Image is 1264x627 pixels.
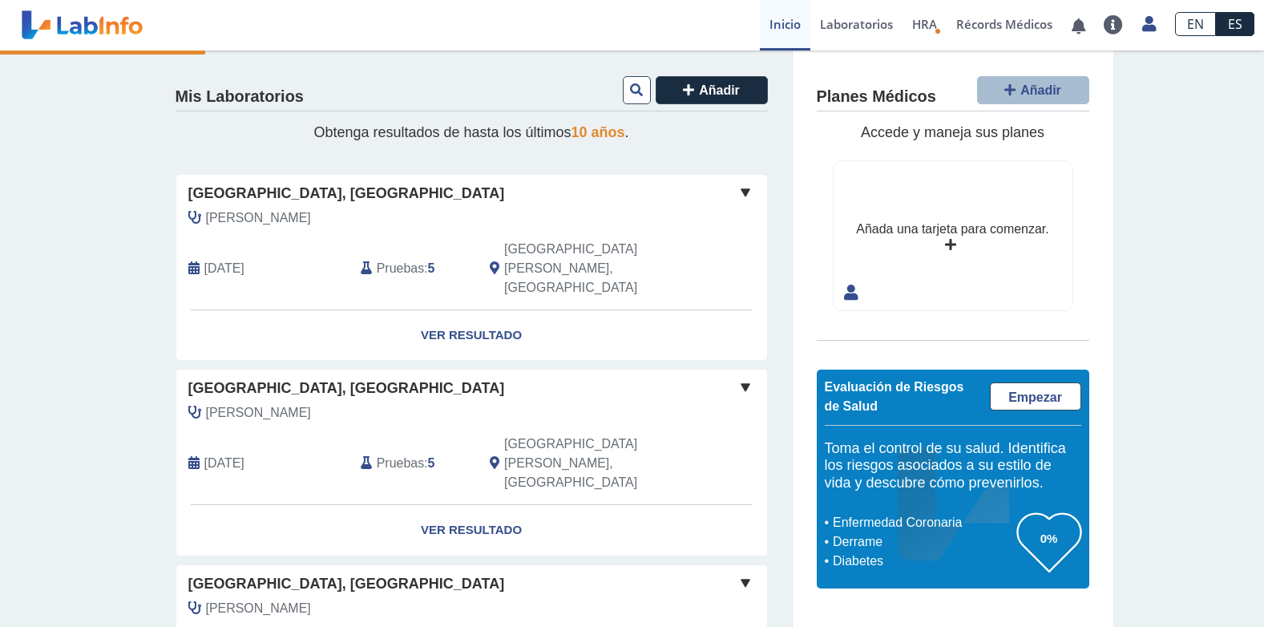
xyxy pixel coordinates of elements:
h4: Planes Médicos [817,87,936,107]
span: Rodriguez, Juan [206,208,311,228]
b: 5 [428,261,435,275]
a: EN [1175,12,1216,36]
span: Rodriguez, Juan [206,599,311,618]
span: 2025-09-16 [204,259,244,278]
span: 2025-07-08 [204,454,244,473]
span: Añadir [1020,83,1061,97]
li: Enfermedad Coronaria [829,513,1017,532]
li: Diabetes [829,552,1017,571]
span: HRA [912,16,937,32]
div: : [349,435,478,492]
span: Rodriguez, Juan [206,403,311,423]
span: [GEOGRAPHIC_DATA], [GEOGRAPHIC_DATA] [188,378,505,399]
a: Ver Resultado [176,505,767,556]
button: Añadir [656,76,768,104]
span: [GEOGRAPHIC_DATA], [GEOGRAPHIC_DATA] [188,183,505,204]
h3: 0% [1017,528,1081,548]
span: Obtenga resultados de hasta los últimos . [313,124,628,140]
li: Derrame [829,532,1017,552]
span: Pruebas [377,259,424,278]
h4: Mis Laboratorios [176,87,304,107]
span: San Juan, PR [504,435,681,492]
span: Evaluación de Riesgos de Salud [825,380,964,413]
span: Pruebas [377,454,424,473]
a: ES [1216,12,1254,36]
button: Añadir [977,76,1089,104]
div: : [349,240,478,297]
span: [GEOGRAPHIC_DATA], [GEOGRAPHIC_DATA] [188,573,505,595]
span: Añadir [699,83,740,97]
a: Ver Resultado [176,310,767,361]
span: 10 años [571,124,625,140]
span: Accede y maneja sus planes [861,124,1044,140]
span: San Juan, PR [504,240,681,297]
span: Empezar [1008,390,1062,404]
b: 5 [428,456,435,470]
h5: Toma el control de su salud. Identifica los riesgos asociados a su estilo de vida y descubre cómo... [825,440,1081,492]
a: Empezar [990,382,1081,411]
div: Añada una tarjeta para comenzar. [856,220,1048,239]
